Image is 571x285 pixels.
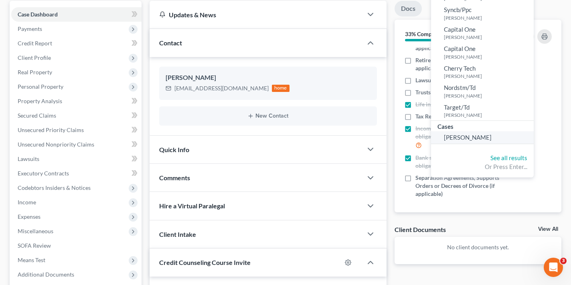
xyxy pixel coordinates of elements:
span: Lawsuits [18,155,39,162]
div: Updates & News [159,10,353,19]
span: Real Property [18,69,52,75]
a: SOFA Review [11,238,142,253]
a: Tasks [425,1,453,16]
div: Cases [431,121,534,131]
small: [PERSON_NAME] [444,112,532,118]
span: Credit Report [18,40,52,47]
a: Secured Claims [11,108,142,123]
a: [PERSON_NAME] [431,131,534,144]
div: home [272,85,290,92]
small: [PERSON_NAME] [444,92,532,99]
a: Case Dashboard [11,7,142,22]
a: Target/Td[PERSON_NAME] [431,101,534,121]
span: Client Intake [159,230,196,238]
span: Syncb/Ppc [444,6,472,13]
span: Case Dashboard [18,11,58,18]
span: Income [18,199,36,206]
span: Additional Documents [18,271,74,278]
span: Lawsuits (if applicable) [415,76,472,84]
span: Bank statements (Continuing obligation until date of filing) [415,154,513,170]
small: [PERSON_NAME] [444,14,532,21]
span: Cherry Tech [444,65,476,72]
small: [PERSON_NAME] [444,34,532,41]
span: Personal Property [18,83,63,90]
span: Capital One [444,26,476,33]
a: Capital One[PERSON_NAME] [431,43,534,62]
div: [PERSON_NAME] [166,73,371,83]
strong: 33% Completed [405,31,444,37]
div: Client Documents [395,225,446,234]
a: Unsecured Priority Claims [11,123,142,137]
span: Nordstm/Td [444,84,476,91]
span: Means Test [18,256,45,263]
span: [PERSON_NAME] [444,134,492,141]
a: Docs [395,1,422,16]
span: Secured Claims [18,112,56,119]
span: Unsecured Priority Claims [18,126,84,133]
span: Quick Info [159,146,189,153]
a: Unsecured Nonpriority Claims [11,137,142,152]
span: Capital One [444,45,476,52]
small: [PERSON_NAME] [444,53,532,60]
a: Credit Report [11,36,142,51]
a: Property Analysis [11,94,142,108]
span: Income Documents (Continuing obligation until date of filing) [415,124,513,140]
div: Or Press Enter... [437,163,527,171]
span: Life insurance policies (if applicable) [415,100,506,108]
span: Tax Returns (Prior 4 years) [415,112,481,120]
span: Separation Agreements, Supports Orders or Decrees of Divorce (if applicable) [415,174,513,198]
span: Comments [159,174,190,181]
a: Executory Contracts [11,166,142,181]
iframe: Intercom live chat [544,258,563,277]
a: Capital One[PERSON_NAME] [431,23,534,43]
span: Executory Contracts [18,170,69,177]
span: Property Analysis [18,98,62,104]
p: No client documents yet. [401,243,555,251]
div: [EMAIL_ADDRESS][DOMAIN_NAME] [174,84,269,92]
button: New Contact [166,113,371,119]
a: View All [538,226,558,232]
span: Expenses [18,213,40,220]
span: Client Profile [18,54,51,61]
a: Syncb/Ppc[PERSON_NAME] [431,4,534,23]
span: Retirement account statements (if applicable) [415,56,513,72]
a: Lawsuits [11,152,142,166]
a: Cherry Tech[PERSON_NAME] [431,62,534,82]
span: Payments [18,25,42,32]
span: Miscellaneous [18,228,53,234]
a: See all results [490,154,527,161]
span: Unsecured Nonpriority Claims [18,141,94,148]
small: [PERSON_NAME] [444,73,532,79]
span: Contact [159,39,182,47]
span: Credit Counseling Course Invite [159,259,251,266]
span: Target/Td [444,104,470,111]
span: Trusts (if applicable) [415,88,466,96]
span: 3 [560,258,567,264]
a: Nordstm/Td[PERSON_NAME] [431,81,534,101]
span: Hire a Virtual Paralegal [159,202,225,210]
span: SOFA Review [18,242,51,249]
span: Codebtors Insiders & Notices [18,184,91,191]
